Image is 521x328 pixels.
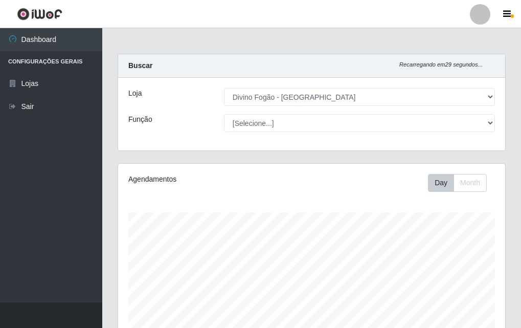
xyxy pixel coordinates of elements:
button: Day [428,174,454,192]
i: Recarregando em 29 segundos... [399,61,483,68]
div: First group [428,174,487,192]
div: Agendamentos [128,174,272,185]
img: CoreUI Logo [17,8,62,20]
div: Toolbar with button groups [428,174,495,192]
strong: Buscar [128,61,152,70]
label: Loja [128,88,142,99]
button: Month [454,174,487,192]
label: Função [128,114,152,125]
